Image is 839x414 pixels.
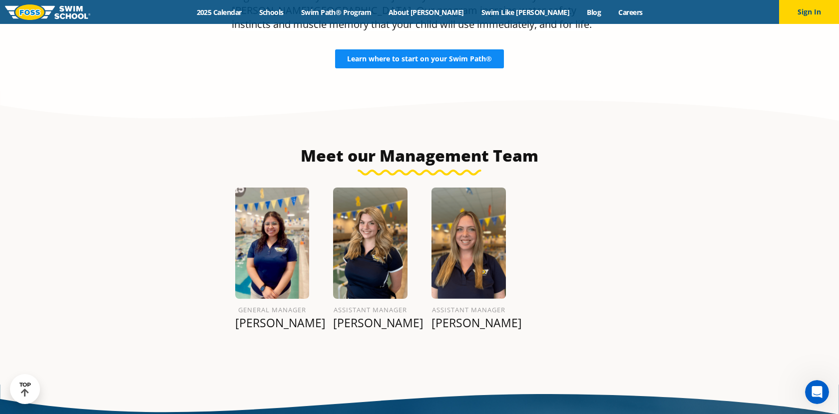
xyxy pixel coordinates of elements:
p: [PERSON_NAME] [431,316,506,330]
a: Careers [610,7,651,17]
h3: Meet our Management Team [184,146,655,166]
img: Lauren-Crowley-1.png [431,188,506,299]
a: Swim Path® Program [292,7,380,17]
h6: Assistant Manager [333,304,408,316]
div: TOP [19,382,31,397]
a: Swim Like [PERSON_NAME] [472,7,578,17]
h6: Assistant Manager [431,304,506,316]
iframe: Intercom live chat [805,380,829,404]
a: Blog [578,7,610,17]
img: Taylor-Kinkead.png [333,188,408,299]
p: [PERSON_NAME] [235,316,310,330]
a: Learn where to start on your Swim Path® [335,49,504,68]
a: 2025 Calendar [188,7,250,17]
span: Learn where to start on your Swim Path® [347,55,492,62]
h6: General Manager [235,304,310,316]
img: Betsy-Figueroa.png [235,188,310,299]
img: FOSS Swim School Logo [5,4,90,20]
p: [PERSON_NAME] [333,316,408,330]
a: Schools [250,7,292,17]
a: About [PERSON_NAME] [380,7,473,17]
